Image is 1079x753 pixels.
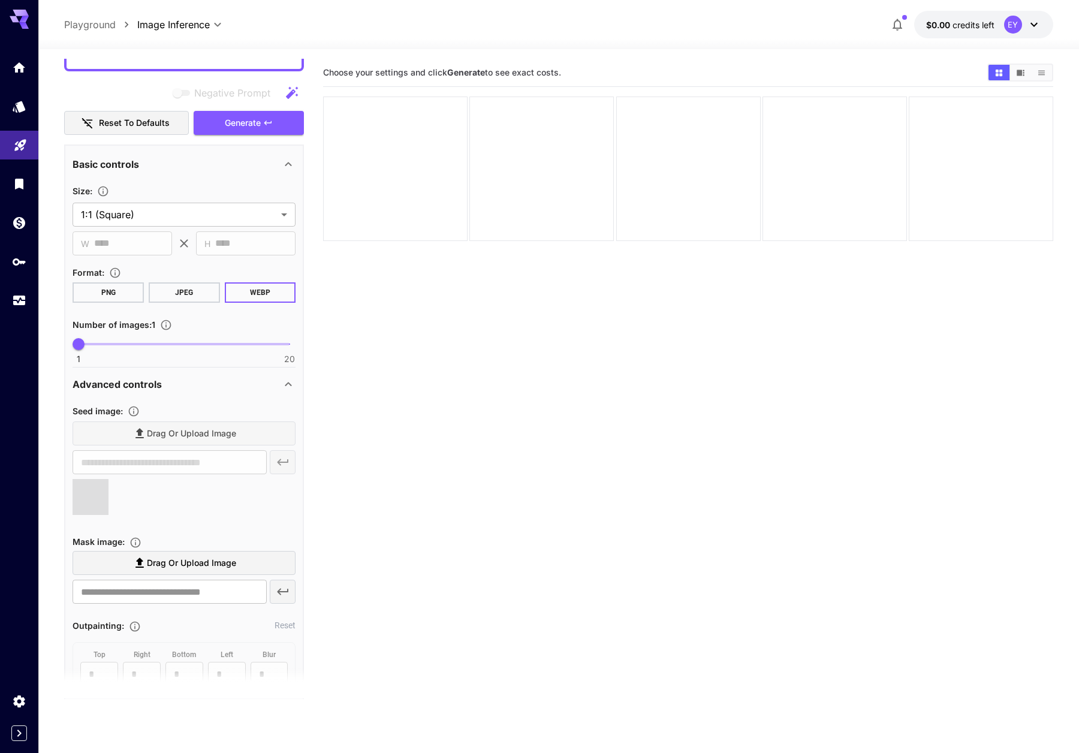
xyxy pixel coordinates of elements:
div: Wallet [12,215,26,230]
button: Upload a mask image to define the area to edit, or use the Mask Editor to create one from your se... [125,537,146,549]
span: Negative Prompt [194,86,270,100]
p: Basic controls [73,157,139,171]
p: Advanced controls [73,377,162,391]
span: 20 [284,353,295,365]
span: H [204,237,210,251]
div: Basic controls [73,150,296,179]
a: Playground [64,17,116,32]
nav: breadcrumb [64,17,137,32]
span: W [81,237,89,251]
span: Negative prompts are not compatible with the selected model. [170,85,280,100]
span: Drag or upload image [147,556,236,571]
span: Format : [73,267,104,278]
button: Generate [194,111,304,135]
button: PNG [73,282,144,303]
button: Show media in list view [1031,65,1052,80]
span: Size : [73,186,92,196]
div: API Keys [12,254,26,269]
b: Generate [447,67,485,77]
button: Reset [275,619,296,631]
span: Mask image : [73,537,125,547]
button: Adjust the dimensions of the generated image by specifying its width and height in pixels, or sel... [92,185,114,197]
span: Outpainting : [73,621,124,631]
label: Drag or upload image [73,551,296,576]
button: Extends the image boundaries in specified directions. [124,621,146,632]
button: Show media in grid view [988,65,1009,80]
span: Choose your settings and click to see exact costs. [323,67,561,77]
span: 1:1 (Square) [81,207,276,222]
div: Usage [12,293,26,308]
span: Generate [225,116,261,131]
div: Library [12,176,26,191]
div: Show media in grid viewShow media in video viewShow media in list view [987,64,1053,82]
div: $0.00 [926,19,994,31]
button: Specify how many images to generate in a single request. Each image generation will be charged se... [155,319,177,331]
div: EY [1004,16,1022,34]
span: $0.00 [926,20,953,30]
div: Playground [13,134,28,149]
div: Seed Image is required! [73,534,296,609]
div: Settings [12,694,26,709]
span: credits left [953,20,994,30]
button: Expand sidebar [11,725,27,741]
span: Image Inference [137,17,210,32]
button: Show media in video view [1010,65,1031,80]
button: Choose the file format for the output image. [104,267,126,279]
button: $0.00EY [914,11,1053,38]
span: Seed image : [73,406,123,416]
button: Upload a reference image to guide the result. This is needed for Image-to-Image or Inpainting. Su... [123,405,144,417]
div: A seed image is required to use outpainting [73,642,296,694]
span: Number of images : 1 [73,320,155,330]
div: Home [12,60,26,75]
span: 1 [77,353,80,365]
button: Reset to defaults [64,111,189,135]
button: JPEG [149,282,220,303]
div: Models [12,99,26,114]
div: Advanced controls [73,370,296,399]
button: WEBP [225,282,296,303]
